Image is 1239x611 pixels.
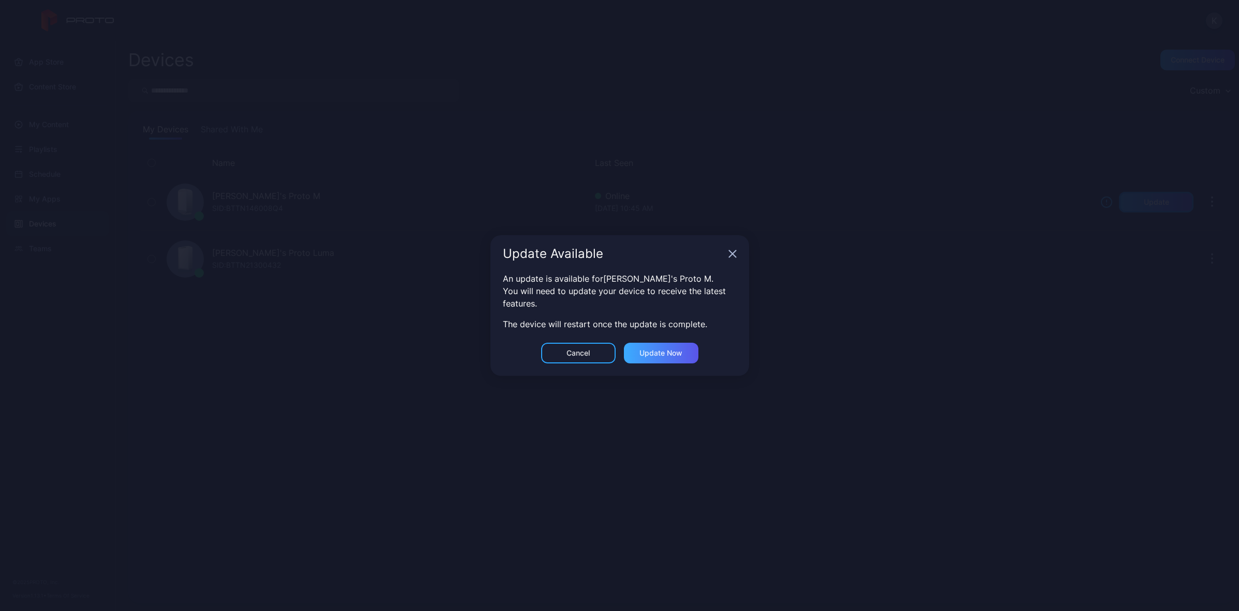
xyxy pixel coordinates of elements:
div: You will need to update your device to receive the latest features. [503,285,737,310]
div: Update now [639,349,682,357]
div: Update Available [503,248,724,260]
button: Cancel [541,343,616,363]
button: Update now [624,343,698,363]
div: Cancel [566,349,590,357]
div: The device will restart once the update is complete. [503,318,737,330]
div: An update is available for [PERSON_NAME]'s Proto M . [503,272,737,285]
